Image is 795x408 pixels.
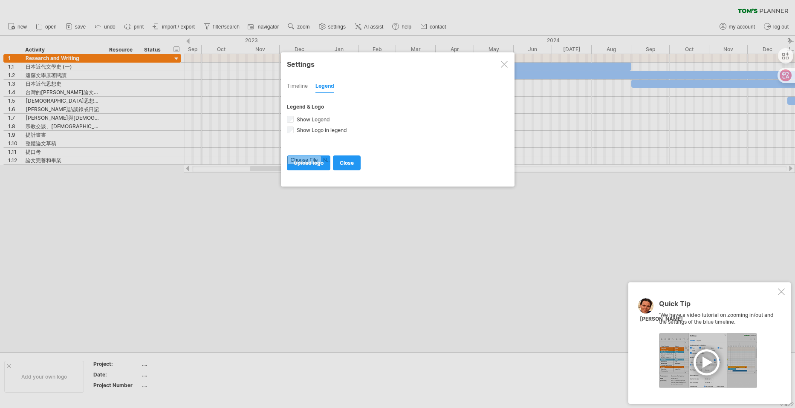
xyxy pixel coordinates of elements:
span: upload logo [294,160,324,166]
div: Timeline [287,80,308,93]
span: Show Legend [295,116,330,123]
div: Quick Tip [659,300,776,312]
div: Legend [315,80,334,93]
div: 'We have a video tutorial on zooming in/out and the settings of the blue timeline. [659,300,776,388]
a: upload logo [287,155,330,170]
div: Settings [287,56,509,72]
div: Legend & Logo [287,103,509,110]
span: close [340,160,354,166]
span: Show Logo in legend [295,127,347,133]
div: [PERSON_NAME] [640,316,683,323]
a: close [333,155,361,170]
